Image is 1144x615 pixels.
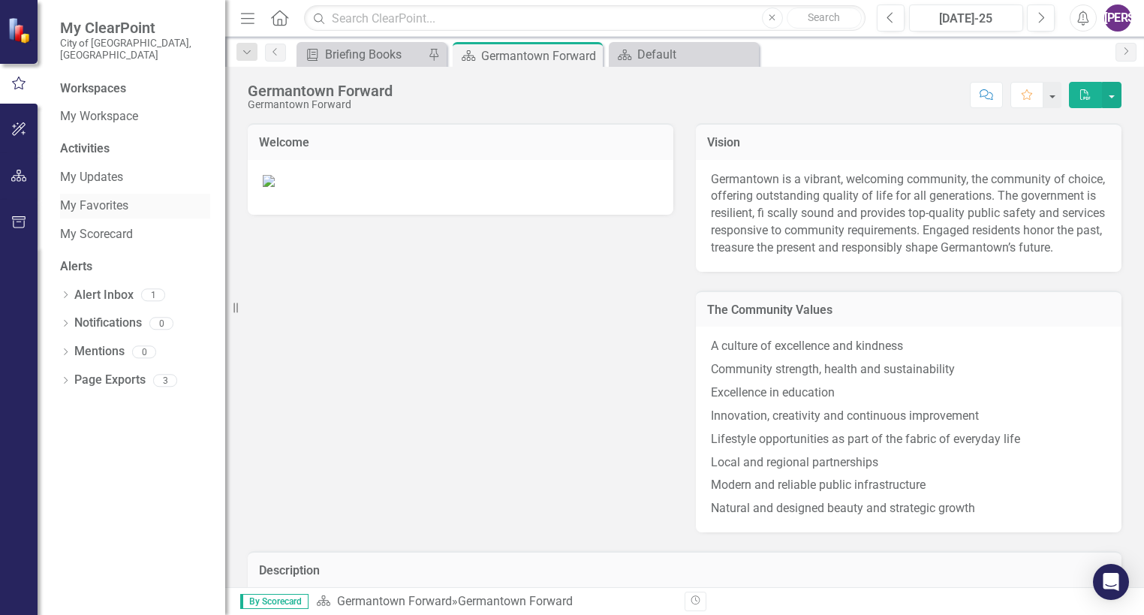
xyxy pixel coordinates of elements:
[481,47,599,65] div: Germantown Forward
[74,372,146,389] a: Page Exports
[337,594,452,608] a: Germantown Forward
[637,45,755,64] div: Default
[711,358,1106,381] p: Community strength, health and sustainability
[909,5,1023,32] button: [DATE]-25
[1093,564,1129,600] div: Open Intercom Messenger
[316,593,673,610] div: »
[60,140,210,158] div: Activities
[60,197,210,215] a: My Favorites
[711,381,1106,405] p: Excellence in education
[711,497,1106,517] p: Natural and designed beauty and strategic growth
[60,19,210,37] span: My ClearPoint
[711,474,1106,497] p: Modern and reliable public infrastructure
[149,317,173,330] div: 0
[141,289,165,302] div: 1
[60,37,210,62] small: City of [GEOGRAPHIC_DATA], [GEOGRAPHIC_DATA]
[304,5,866,32] input: Search ClearPoint...
[60,108,210,125] a: My Workspace
[60,169,210,186] a: My Updates
[711,171,1106,257] p: Germantown is a vibrant, welcoming community, the community of choice, offering outstanding quali...
[1104,5,1131,32] button: [PERSON_NAME]
[259,564,1110,577] h3: Description
[711,428,1106,451] p: Lifestyle opportunities as part of the fabric of everyday life
[808,11,840,23] span: Search
[711,405,1106,428] p: Innovation, creativity and continuous improvement
[914,10,1018,28] div: [DATE]-25
[787,8,862,29] button: Search
[240,594,309,609] span: By Scorecard
[458,594,573,608] div: Germantown Forward
[74,287,134,304] a: Alert Inbox
[711,451,1106,475] p: Local and regional partnerships
[613,45,755,64] a: Default
[153,374,177,387] div: 3
[60,258,210,276] div: Alerts
[60,226,210,243] a: My Scorecard
[8,17,34,43] img: ClearPoint Strategy
[325,45,424,64] div: Briefing Books
[74,343,125,360] a: Mentions
[248,99,393,110] div: Germantown Forward
[707,136,1110,149] h3: Vision
[263,175,275,187] img: 198-077_GermantownForward2035_Layout_rev2%20(4)_Page_01%20v2.jpg
[711,338,1106,358] p: A culture of excellence and kindness
[74,315,142,332] a: Notifications
[132,345,156,358] div: 0
[300,45,424,64] a: Briefing Books
[707,303,1110,317] h3: The Community Values
[259,136,662,149] h3: Welcome
[60,80,126,98] div: Workspaces
[248,83,393,99] div: Germantown Forward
